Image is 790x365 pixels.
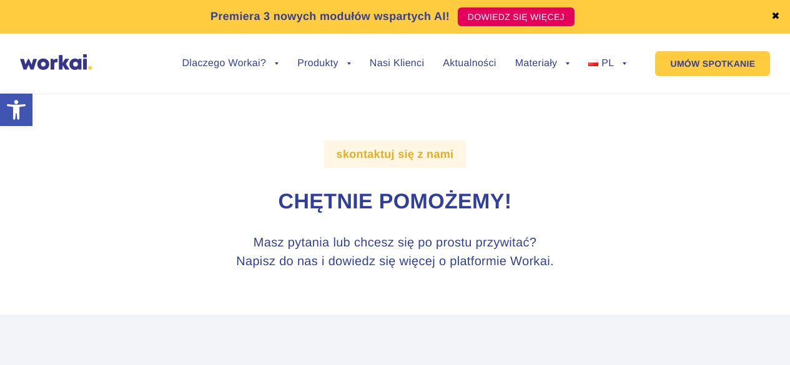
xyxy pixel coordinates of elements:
label: skontaktuj się z nami [324,140,467,168]
p: Premiera 3 nowych modułów wspartych AI! [210,8,450,25]
a: Dlaczego Workai? [182,59,279,69]
a: Nasi Klienci [370,59,424,69]
a: DOWIEDZ SIĘ WIĘCEJ [458,7,575,26]
a: UMÓW SPOTKANIE [655,51,770,76]
h1: Chętnie pomożemy! [49,188,742,217]
a: Materiały [515,59,570,69]
a: Aktualności [443,59,496,69]
h3: Masz pytania lub chcesz się po prostu przywitać? Napisz do nas i dowiedz się więcej o platformie ... [161,233,630,271]
a: ✖ [771,12,780,22]
a: Produkty [297,59,351,69]
span: PL [601,58,614,69]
